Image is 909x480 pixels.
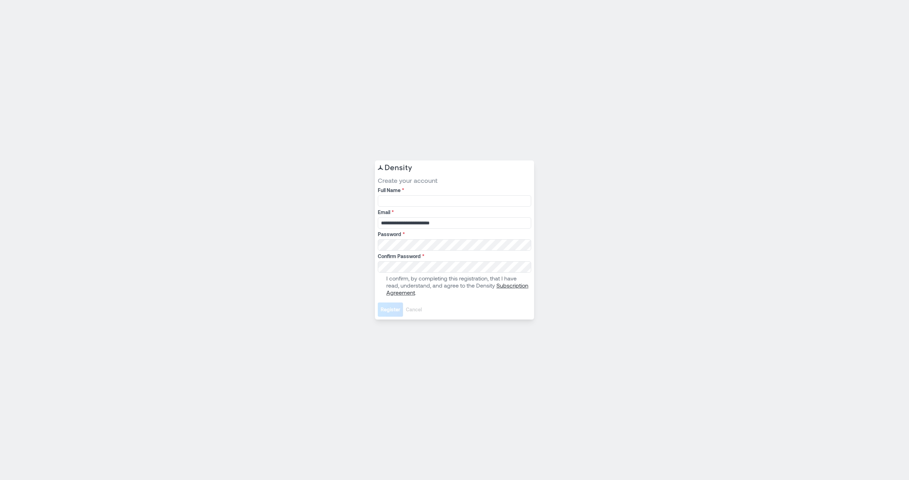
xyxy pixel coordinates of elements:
[378,302,403,317] button: Register
[378,253,530,260] label: Confirm Password
[406,306,422,313] span: Cancel
[378,209,530,216] label: Email
[381,306,400,313] span: Register
[378,176,531,185] span: Create your account
[378,231,530,238] label: Password
[386,282,528,296] a: Subscription Agreement
[386,275,530,296] p: I confirm, by completing this registration, that I have read, understand, and agree to the Density .
[378,187,530,194] label: Full Name
[403,302,425,317] button: Cancel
